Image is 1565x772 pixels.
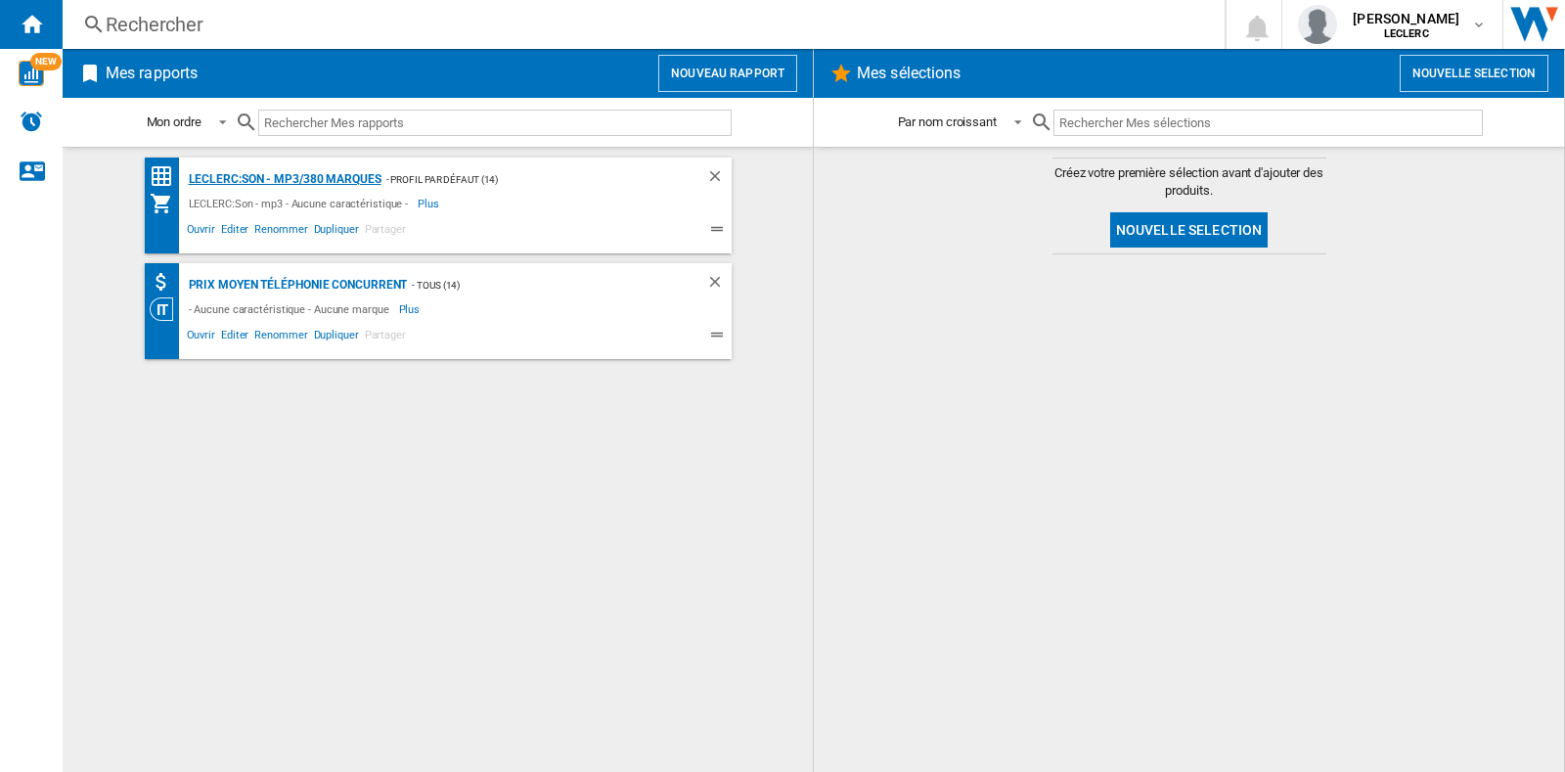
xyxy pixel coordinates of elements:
h2: Mes sélections [853,55,964,92]
span: Plus [399,297,424,321]
span: Editer [218,220,251,244]
input: Rechercher Mes sélections [1053,110,1483,136]
div: - TOUS (14) [407,273,666,297]
div: Mon ordre [147,114,201,129]
span: Plus [418,192,442,215]
div: LECLERC:Son - mp3 - Aucune caractéristique - [184,192,419,215]
span: Renommer [251,220,310,244]
h2: Mes rapports [102,55,201,92]
div: Supprimer [706,167,732,192]
button: Nouveau rapport [658,55,797,92]
button: Nouvelle selection [1110,212,1269,248]
div: Vision Catégorie [150,297,184,321]
button: Nouvelle selection [1400,55,1548,92]
div: Moyenne de prix des distributeurs (absolue) [150,270,184,295]
span: NEW [30,53,62,70]
img: profile.jpg [1298,5,1337,44]
div: Supprimer [706,273,732,297]
div: Mon assortiment [150,192,184,215]
input: Rechercher Mes rapports [258,110,732,136]
span: Dupliquer [311,220,362,244]
div: - Aucune caractéristique - Aucune marque [184,297,399,321]
span: Renommer [251,326,310,349]
img: wise-card.svg [19,61,44,86]
span: Partager [362,220,409,244]
div: LECLERC:Son - mp3/380 marques [184,167,381,192]
span: Editer [218,326,251,349]
span: Partager [362,326,409,349]
span: Dupliquer [311,326,362,349]
div: - Profil par défaut (14) [381,167,667,192]
span: [PERSON_NAME] [1353,9,1459,28]
span: Ouvrir [184,220,218,244]
img: alerts-logo.svg [20,110,43,133]
div: Par nom croissant [898,114,997,129]
span: Créez votre première sélection avant d'ajouter des produits. [1052,164,1326,200]
div: Matrice des prix [150,164,184,189]
span: Ouvrir [184,326,218,349]
div: Rechercher [106,11,1174,38]
div: Prix moyen Téléphonie concurrent [184,273,408,297]
b: LECLERC [1384,27,1429,40]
